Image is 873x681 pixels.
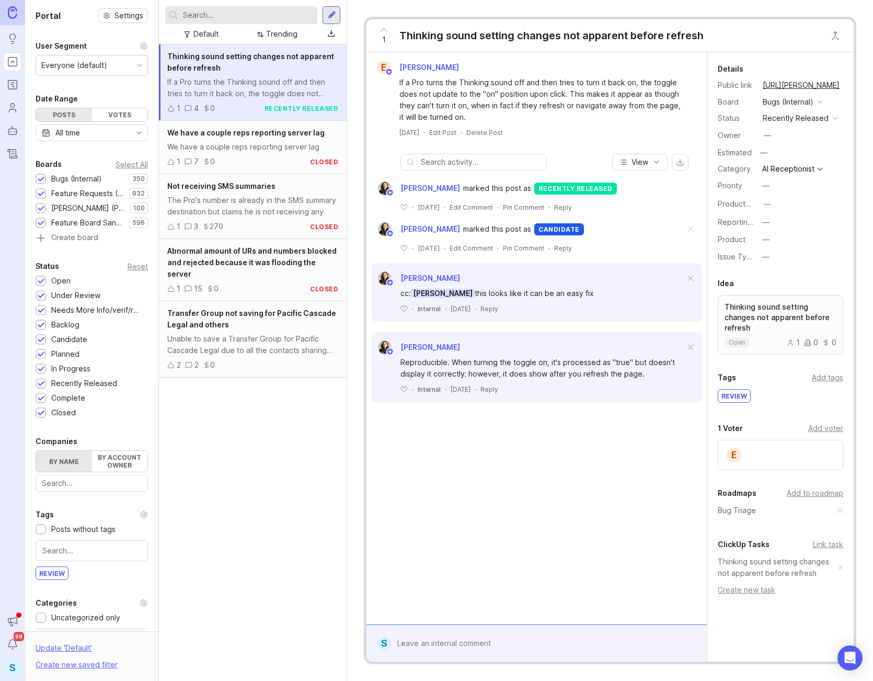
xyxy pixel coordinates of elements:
div: 0 [214,283,219,294]
div: · [445,385,446,394]
a: Thinking sound setting changes not apparent before refreshIf a Pro turns the Thinking sound off a... [159,44,347,121]
div: Reset [128,264,148,269]
div: Bugs (Internal) [51,173,102,185]
div: review [718,390,750,402]
div: 1 [177,103,180,114]
label: ProductboardID [718,199,773,208]
div: 1 [177,221,180,232]
div: Internal [418,385,441,394]
div: Thinking sound setting changes not apparent before refresh [399,28,704,43]
div: · [412,304,413,313]
div: Tags [36,508,54,521]
div: Trending [266,28,297,40]
div: Reply [480,385,498,394]
div: Reply [480,304,498,313]
span: View [631,157,648,167]
div: Details [718,63,743,75]
span: Settings [114,10,143,21]
div: [PERSON_NAME] (Public) [51,202,125,214]
button: Settings [98,8,148,23]
span: [PERSON_NAME] [400,223,460,235]
a: E[PERSON_NAME] [371,61,467,74]
div: Reply [554,203,572,212]
div: · [412,385,413,394]
div: AI Receptionist [762,165,814,173]
div: · [461,128,462,137]
p: 596 [132,219,145,227]
div: Uncategorized only [51,612,120,623]
img: member badge [385,68,393,76]
div: We have a couple reps reporting server lag [167,141,338,153]
a: Ysabelle Eugenio[PERSON_NAME] [372,340,460,354]
div: Reproducible. When turning the toggle on, it's processed as "true" but doesn't display it correct... [400,357,685,380]
p: 932 [132,189,145,198]
span: [PERSON_NAME] [400,274,460,282]
div: Unable to save a Transfer Group for Pacific Cascade Legal due to all the contacts sharing the sam... [167,333,338,356]
input: Search... [183,9,313,21]
div: Add to roadmap [787,487,843,499]
div: Status [36,260,59,273]
span: Thinking sound setting changes not apparent before refresh [167,52,334,72]
div: — [762,234,769,245]
div: Needs More Info/verif/repro [51,304,143,316]
div: In Progress [51,363,90,374]
input: Search... [42,478,142,489]
div: closed [310,157,338,166]
div: Reply [554,244,572,253]
div: closed [310,285,338,293]
button: Notifications [3,635,22,654]
div: E [726,447,742,463]
a: Autopilot [3,121,22,140]
div: 0 [822,339,836,346]
button: export comments [672,154,688,171]
div: Edit Comment [450,244,493,253]
div: · [444,244,445,253]
time: [DATE] [418,244,440,252]
div: Pin Comment [503,203,544,212]
div: Idea [718,277,734,290]
a: Users [3,98,22,117]
div: Roadmaps [718,487,756,500]
div: E [377,61,390,74]
img: Canny Home [8,6,17,18]
div: — [764,198,771,210]
button: Announcements [3,612,22,631]
div: Add voter [808,423,843,434]
div: 270 [210,221,223,232]
div: · [548,203,550,212]
div: Create new saved filter [36,659,118,671]
div: 1 [787,339,800,346]
time: [DATE] [451,385,470,393]
div: · [423,128,425,137]
span: [PERSON_NAME] [411,289,475,298]
label: By name [36,451,92,472]
div: · [412,244,413,253]
div: Add tags [812,372,843,383]
span: marked this post as [463,223,531,235]
time: [DATE] [451,305,470,313]
div: Categories [36,597,77,609]
div: recently released [763,112,829,124]
div: Pin Comment [503,244,544,253]
div: closed [310,222,338,231]
span: Abnormal amount of URs and numbers blocked and rejected because it was flooding the server [167,246,337,278]
a: Abnormal amount of URs and numbers blocked and rejected because it was flooding the server1150closed [159,239,347,301]
div: 1 [177,156,180,167]
img: Ysabelle Eugenio [378,340,392,354]
img: Ysabelle Eugenio [378,222,392,236]
a: Ideas [3,29,22,48]
label: Issue Type [718,252,756,261]
div: The Pro's number is already in the SMS summary destination but claims he is not receiving any [167,195,338,218]
div: Feature Board Sandbox [DATE] [51,217,124,229]
div: 2 [194,359,199,371]
div: Link task [813,539,843,550]
span: 1 [382,34,386,46]
div: · [412,203,413,212]
div: 0 [210,103,215,114]
div: Boards [36,158,62,171]
div: cc: this looks like it can be an easy fix [400,288,685,299]
time: [DATE] [399,129,419,137]
div: Create new task [718,584,843,596]
a: Ysabelle Eugenio[PERSON_NAME] [372,181,463,195]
